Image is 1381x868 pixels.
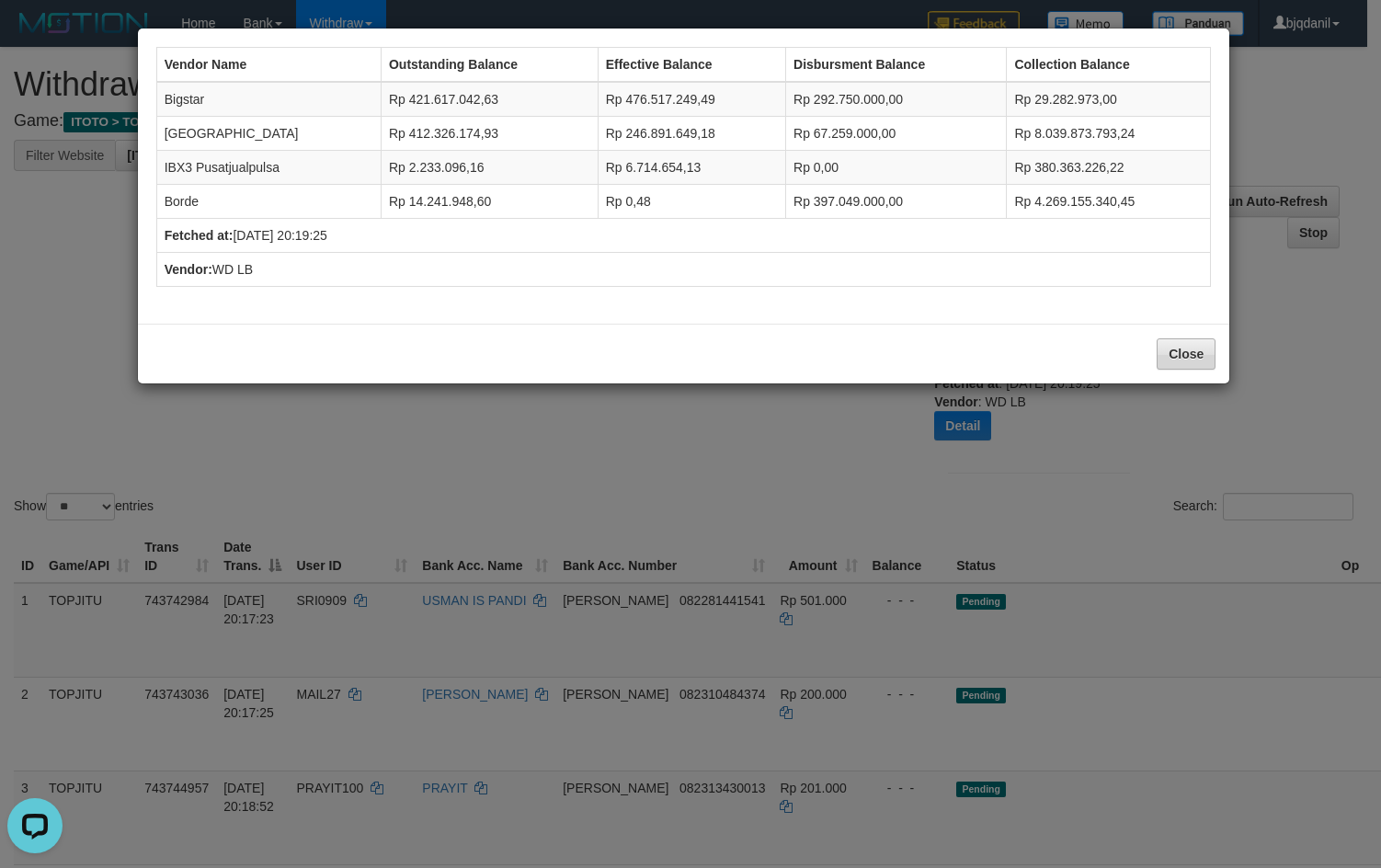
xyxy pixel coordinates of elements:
td: Rp 0,48 [598,185,785,219]
td: Rp 246.891.649,18 [598,117,785,151]
th: Collection Balance [1007,48,1211,83]
b: Vendor: [165,262,212,277]
td: Rp 380.363.226,22 [1007,151,1211,185]
td: Rp 2.233.096,16 [381,151,598,185]
th: Effective Balance [598,48,785,83]
b: Fetched at: [165,228,234,243]
td: [DATE] 20:19:25 [156,219,1211,253]
td: Rp 6.714.654,13 [598,151,785,185]
td: Rp 397.049.000,00 [786,185,1007,219]
th: Outstanding Balance [381,48,598,83]
td: Rp 8.039.873.793,24 [1007,117,1211,151]
td: Borde [156,185,381,219]
button: Close [1157,338,1216,370]
td: Rp 4.269.155.340,45 [1007,185,1211,219]
td: Rp 0,00 [786,151,1007,185]
td: Rp 476.517.249,49 [598,82,785,117]
td: Rp 412.326.174,93 [381,117,598,151]
button: Open LiveChat chat widget [7,7,63,63]
td: Bigstar [156,82,381,117]
td: Rp 29.282.973,00 [1007,82,1211,117]
td: IBX3 Pusatjualpulsa [156,151,381,185]
th: Disbursment Balance [786,48,1007,83]
th: Vendor Name [156,48,381,83]
td: Rp 14.241.948,60 [381,185,598,219]
td: Rp 67.259.000,00 [786,117,1007,151]
td: Rp 421.617.042,63 [381,82,598,117]
td: [GEOGRAPHIC_DATA] [156,117,381,151]
td: WD LB [156,253,1211,287]
td: Rp 292.750.000,00 [786,82,1007,117]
